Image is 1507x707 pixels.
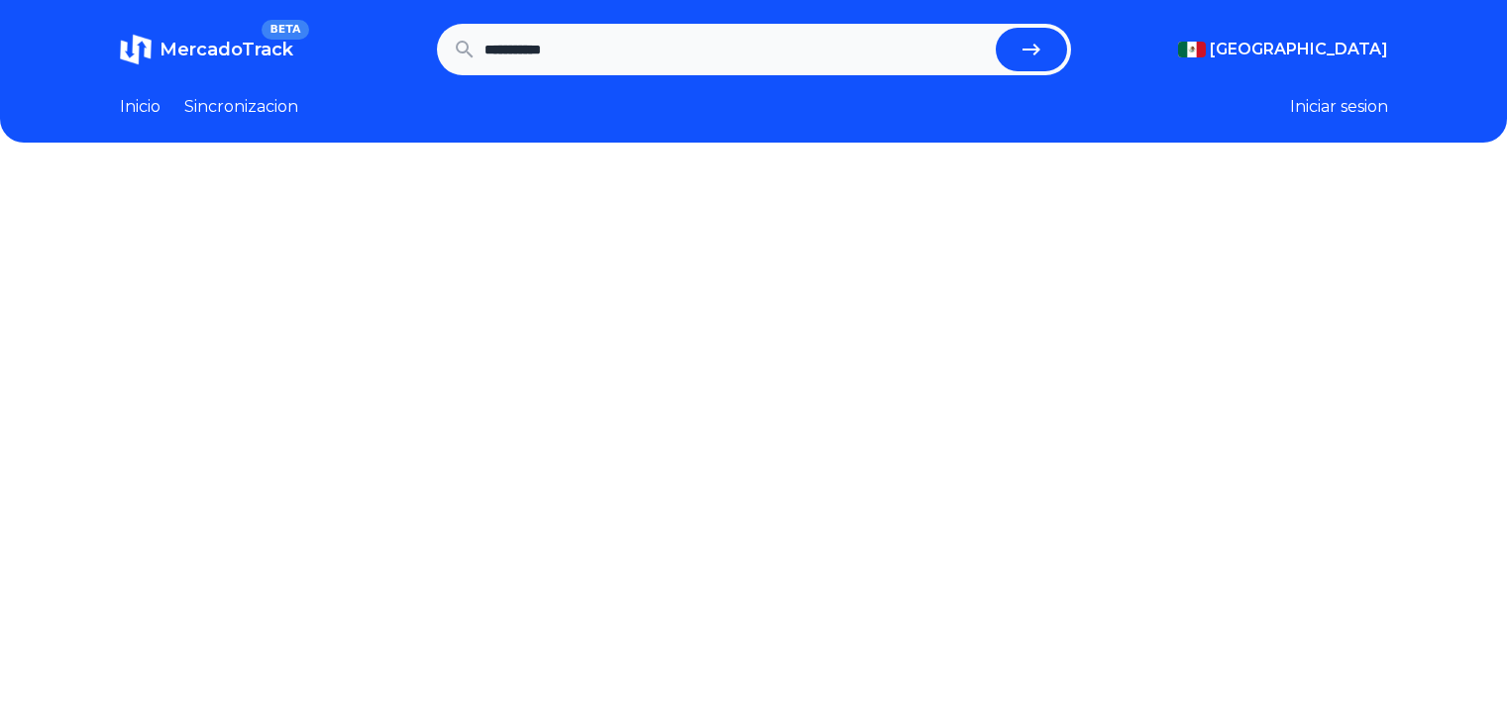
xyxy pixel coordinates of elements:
[120,34,293,65] a: MercadoTrackBETA
[1290,95,1388,119] button: Iniciar sesion
[1178,42,1206,57] img: Mexico
[120,34,152,65] img: MercadoTrack
[1178,38,1388,61] button: [GEOGRAPHIC_DATA]
[160,39,293,60] span: MercadoTrack
[1210,38,1388,61] span: [GEOGRAPHIC_DATA]
[120,95,161,119] a: Inicio
[262,20,308,40] span: BETA
[184,95,298,119] a: Sincronizacion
